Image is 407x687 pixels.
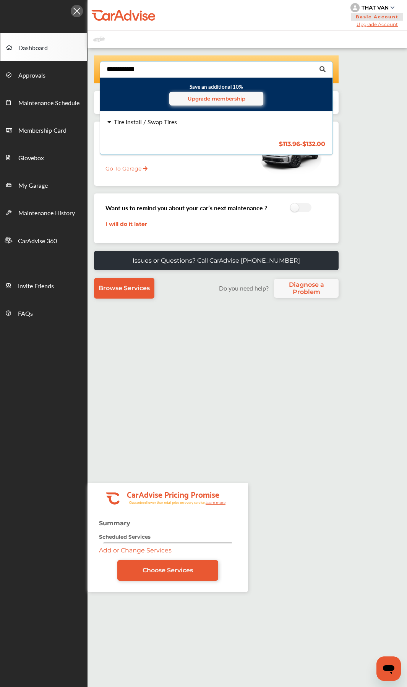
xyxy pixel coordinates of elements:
a: Dashboard [0,33,87,61]
div: Estimated Current Mileage : [100,144,212,164]
strong: Scheduled Services [99,534,151,540]
a: Choose Services [117,560,218,581]
div: THAT VAN [362,4,389,11]
div: Tire Install / Swap Tires [114,119,177,125]
a: Issues or Questions? Call CarAdvise [PHONE_NUMBER] [94,251,339,270]
span: Glovebox [18,153,44,163]
span: Dashboard [18,43,48,53]
span: Maintenance History [18,208,75,218]
tspan: CarAdvise Pricing Promise [127,487,219,501]
img: Icon.5fd9dcc7.svg [71,5,83,17]
a: Diagnose a Problem [274,279,339,298]
a: Approvals [0,61,87,88]
span: Maintenance Schedule [18,98,79,108]
strong: Summary [99,520,130,527]
a: Browse Services [94,278,154,299]
iframe: Button to launch messaging window [376,656,401,681]
a: Maintenance Schedule [0,88,87,116]
small: Save an additional 10% [106,83,327,106]
span: $113.96 - $132.00 [279,140,325,148]
span: My Garage [18,181,48,191]
a: My Garage [0,171,87,198]
span: Invite Friends [18,281,54,291]
a: Add or Change Services [99,547,172,554]
span: FAQs [18,309,33,319]
tspan: Learn more [206,500,226,505]
a: Maintenance History [0,198,87,226]
span: Browse Services [99,284,150,292]
img: placeholder_car.fcab19be.svg [93,34,105,44]
span: Choose Services [143,567,193,574]
a: I will do it later [105,221,147,227]
a: Glovebox [0,143,87,171]
p: Issues or Questions? Call CarAdvise [PHONE_NUMBER] [133,257,300,264]
span: Upgrade membership [188,96,245,102]
tspan: Guaranteed lower than retail price on every service. [129,500,206,505]
h3: Want us to remind you about your car’s next maintenance ? [105,203,267,212]
img: knH8PDtVvWoAbQRylUukY18CTiRevjo20fAtgn5MLBQj4uumYvk2MzTtcAIzfGAtb1XOLVMAvhLuqoNAbL4reqehy0jehNKdM... [350,3,360,12]
span: Basic Account [351,13,403,21]
span: CarAdvise 360 [18,236,57,246]
span: Approvals [18,71,45,81]
a: Upgrade membership [169,92,263,106]
a: Go To Garage [100,159,148,174]
img: sCxJUJ+qAmfqhQGDUl18vwLg4ZYJ6CxN7XmbOMBAAAAAElFTkSuQmCC [391,6,394,9]
a: Membership Card [0,116,87,143]
label: Do you need help? [215,284,272,292]
span: Membership Card [18,126,66,136]
span: Upgrade Account [350,21,404,27]
span: Diagnose a Problem [278,281,335,296]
